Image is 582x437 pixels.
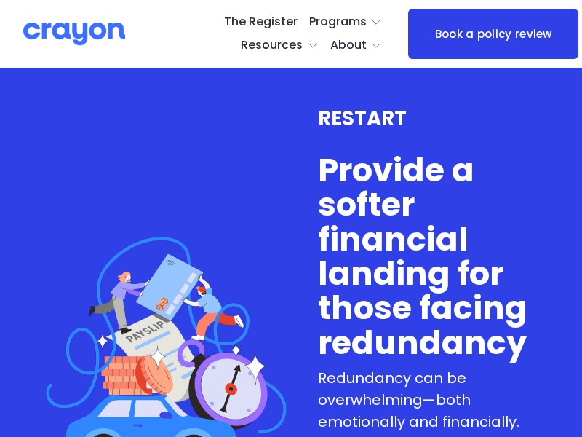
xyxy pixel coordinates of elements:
h1: Provide a softer financial landing for those facing redundancy [318,153,536,360]
a: folder dropdown [241,34,319,58]
a: folder dropdown [330,34,383,58]
a: The Register [224,11,298,34]
a: folder dropdown [309,11,383,34]
span: Resources [241,35,303,56]
img: Crayon [23,21,125,47]
a: Book a policy review [408,9,578,59]
span: Programs [309,12,367,33]
h3: RESTART [318,107,536,130]
span: About [330,35,367,56]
